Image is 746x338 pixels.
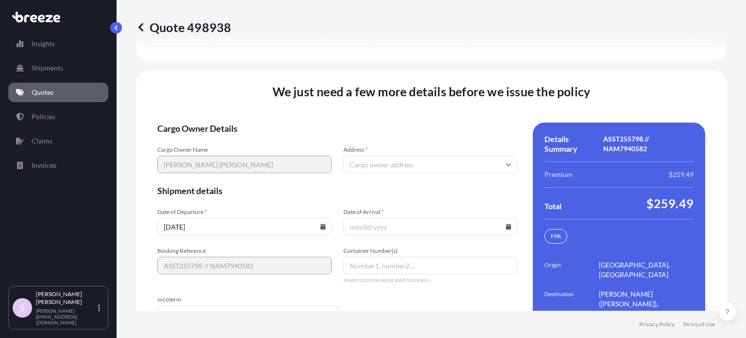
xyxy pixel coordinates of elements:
p: Claims [32,136,52,146]
input: Your internal reference [157,257,332,274]
p: Policies [32,112,55,122]
div: FPA [544,229,567,244]
span: Date of Arrival [343,208,518,216]
a: Invoices [8,156,108,175]
p: Quotes [32,88,53,97]
a: Insights [8,34,108,53]
span: Destination [544,289,599,319]
input: mm/dd/yyyy [157,218,332,235]
span: [PERSON_NAME] ([PERSON_NAME]), [GEOGRAPHIC_DATA] [599,289,694,319]
span: Total [544,201,561,211]
a: Terms of Use [682,320,715,328]
span: Address [343,146,518,154]
span: Cargo Owner Details [157,123,517,134]
input: mm/dd/yyyy [343,218,518,235]
p: Quote 498938 [136,19,231,35]
a: Policies [8,107,108,126]
span: Details Summary [544,134,603,154]
p: Insights [32,39,55,49]
span: Shipment details [157,185,517,196]
span: Container Number(s) [343,247,518,255]
a: Quotes [8,83,108,102]
input: Cargo owner address [343,156,518,173]
p: Invoices [32,160,56,170]
span: ASST255798 // NAM7940582 [603,134,694,154]
a: Claims [8,131,108,151]
span: Premium [544,170,573,179]
input: Number1, number2,... [343,257,518,274]
span: $259.49 [646,196,694,211]
p: [PERSON_NAME][EMAIL_ADDRESS][DOMAIN_NAME] [36,308,96,325]
p: [PERSON_NAME] [PERSON_NAME] [36,290,96,306]
input: Select... [157,305,338,323]
span: Incoterm [157,296,338,303]
span: We just need a few more details before we issue the policy [272,84,591,99]
span: Cargo Owner Name [157,146,332,154]
span: [GEOGRAPHIC_DATA], [GEOGRAPHIC_DATA] [599,260,694,280]
span: Origin [544,260,599,280]
a: Privacy Policy [639,320,675,328]
p: Shipments [32,63,63,73]
span: S [20,303,25,313]
span: Booking Reference [157,247,332,255]
span: Date of Departure [157,208,332,216]
a: Shipments [8,58,108,78]
span: $259.49 [669,170,694,179]
span: Insert comma-separated numbers [343,276,518,284]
